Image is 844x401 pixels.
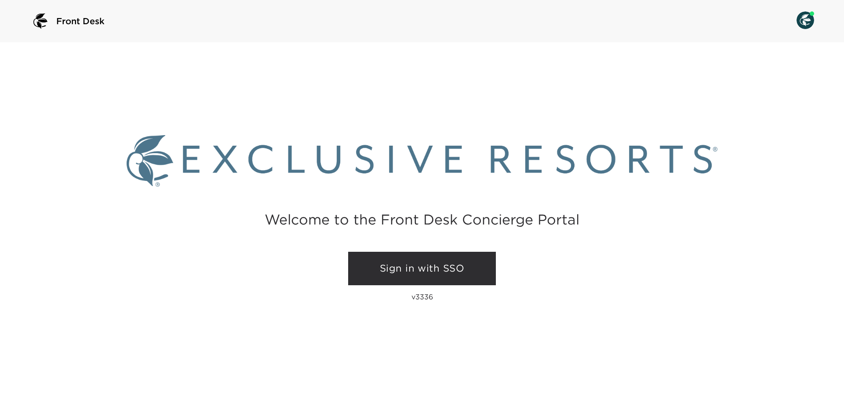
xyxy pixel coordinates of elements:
span: Front Desk [56,15,105,27]
h2: Welcome to the Front Desk Concierge Portal [265,213,579,226]
img: User [797,11,814,29]
a: Sign in with SSO [348,252,496,285]
p: v3336 [411,292,433,301]
img: Exclusive Resorts logo [127,135,717,187]
img: logo [30,11,51,32]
